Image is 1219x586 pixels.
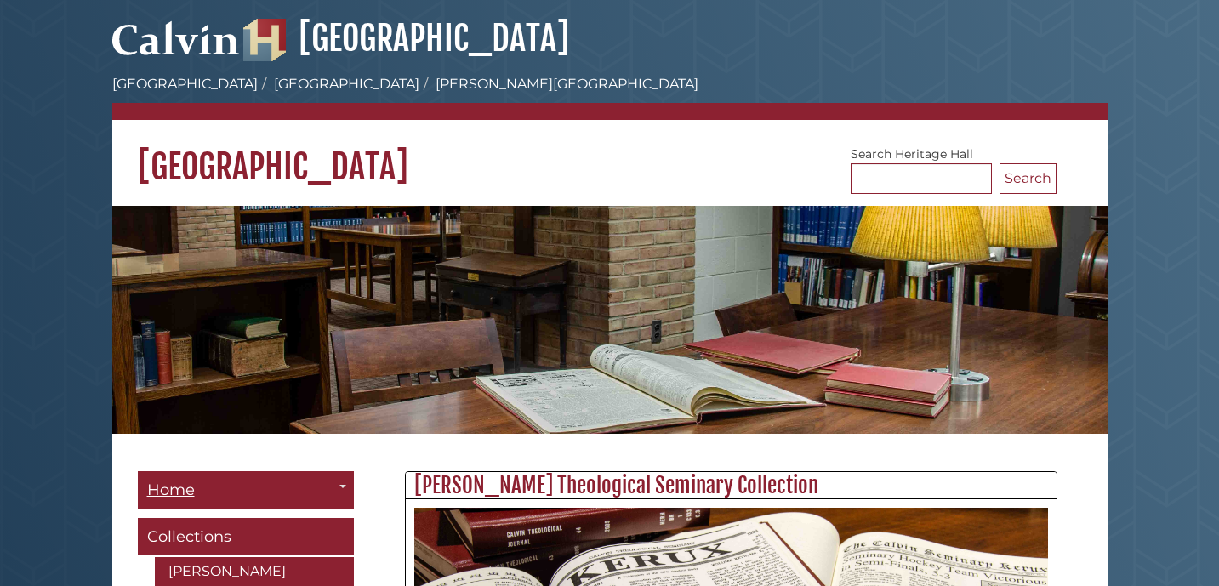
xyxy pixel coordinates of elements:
[243,17,569,60] a: [GEOGRAPHIC_DATA]
[138,518,354,556] a: Collections
[112,76,258,92] a: [GEOGRAPHIC_DATA]
[1000,163,1057,194] button: Search
[243,19,286,61] img: Hekman Library Logo
[274,76,419,92] a: [GEOGRAPHIC_DATA]
[147,481,195,499] span: Home
[147,527,231,546] span: Collections
[112,14,240,61] img: Calvin
[112,74,1108,120] nav: breadcrumb
[138,471,354,509] a: Home
[419,74,698,94] li: [PERSON_NAME][GEOGRAPHIC_DATA]
[112,120,1108,188] h1: [GEOGRAPHIC_DATA]
[406,472,1057,499] h2: [PERSON_NAME] Theological Seminary Collection
[112,39,240,54] a: Calvin University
